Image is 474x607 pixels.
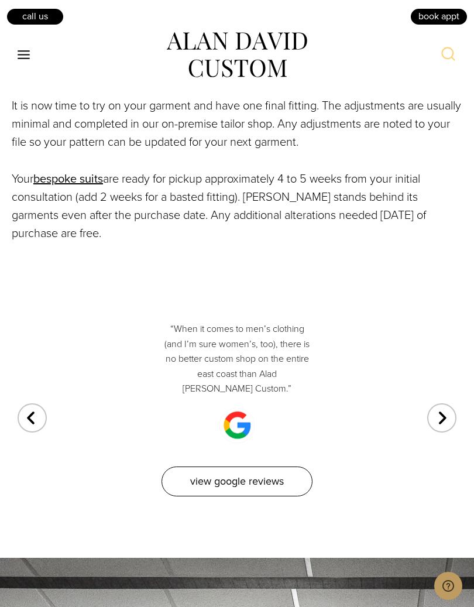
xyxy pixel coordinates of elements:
[12,97,462,151] p: It is now time to try on your garment and have one final fitting. The adjustments are usually min...
[162,467,312,496] a: View Google Reviews
[219,408,255,443] img: google
[167,32,307,78] img: alan david custom
[410,8,468,25] a: book appt
[6,8,64,25] a: Call Us
[427,396,456,425] div: Next slide
[164,321,310,396] p: “When it comes to men’s clothing (and I’m sure women’s, too), there is no better custom shop on t...
[12,44,36,66] button: Open menu
[434,41,462,69] button: View Search Form
[18,396,47,425] div: Previous slide
[434,572,462,601] iframe: Opens a widget where you can chat to one of our agents
[12,321,462,496] div: 1 / 3
[33,170,103,187] a: bespoke suits
[12,170,462,242] p: Your are ready for pickup approximately 4 to 5 weeks from your initial consultation (add 2 weeks ...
